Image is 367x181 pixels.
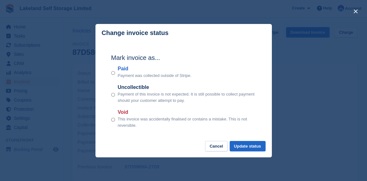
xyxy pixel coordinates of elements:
p: Payment was collected outside of Stripe. [118,73,191,79]
label: Void [118,108,256,116]
button: Update status [230,141,266,151]
label: Paid [118,65,191,73]
p: Change invoice status [102,29,169,37]
p: This invoice was accidentally finalised or contains a mistake. This is not reversible. [118,116,256,128]
h2: Mark invoice as... [111,53,256,62]
p: Payment of this invoice is not expected. It is still possible to collect payment should your cust... [118,91,256,103]
label: Uncollectible [118,84,256,91]
button: close [351,6,361,16]
button: Cancel [205,141,227,151]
